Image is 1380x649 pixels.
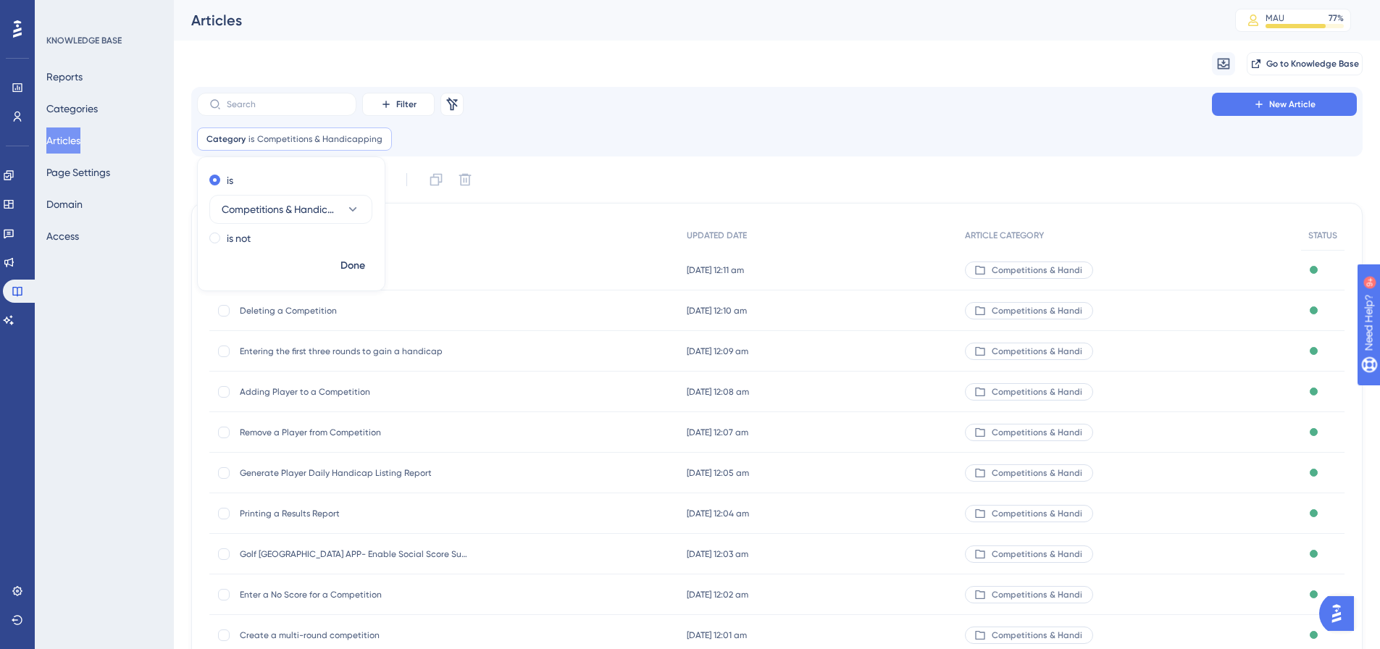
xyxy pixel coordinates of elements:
div: MAU [1266,12,1284,24]
span: ARTICLE CATEGORY [965,230,1044,241]
button: Page Settings [46,159,110,185]
span: STATUS [1308,230,1337,241]
span: [DATE] 12:09 am [687,346,748,357]
span: Competitions & Handi [992,629,1082,641]
button: Domain [46,191,83,217]
button: Competitions & Handicapping [209,195,372,224]
span: Competitions & Handicapping [222,201,340,218]
span: [DATE] 12:03 am [687,548,748,560]
span: Competitions & Handi [992,548,1082,560]
iframe: UserGuiding AI Assistant Launcher [1319,592,1363,635]
span: [DATE] 12:11 am [687,264,744,276]
span: [DATE] 12:05 am [687,467,749,479]
button: Reports [46,64,83,90]
span: Need Help? [34,4,91,21]
span: Entering the first three rounds to gain a handicap [240,346,472,357]
span: Category [206,133,246,145]
button: Articles [46,127,80,154]
div: Articles [191,10,1199,30]
button: Access [46,223,79,249]
span: [DATE] 12:10 am [687,305,747,317]
span: Filter [396,99,417,110]
button: New Article [1212,93,1357,116]
span: [DATE] 12:04 am [687,508,749,519]
span: Create a multi-round competition [240,629,472,641]
span: Competitions & Handi [992,589,1082,600]
span: is [248,133,254,145]
div: 9+ [99,7,107,19]
span: Printing a Results Report [240,508,472,519]
button: Go to Knowledge Base [1247,52,1363,75]
button: Categories [46,96,98,122]
span: Deleting a Competition [240,305,472,317]
span: Competitions & Handi [992,346,1082,357]
span: Done [340,257,365,275]
div: 77 % [1329,12,1344,24]
input: Search [227,99,344,109]
span: Remove a Player from Competition [240,427,472,438]
label: is not [227,230,251,247]
span: Competitions & Handi [992,508,1082,519]
button: Done [333,253,373,279]
span: Competitions & Handi [992,467,1082,479]
div: KNOWLEDGE BASE [46,35,122,46]
span: Competitions & Handi [992,264,1082,276]
span: Generate Player Daily Handicap Listing Report [240,467,472,479]
span: Competitions & Handi [992,305,1082,317]
span: Competitions & Handicapping [257,133,382,145]
span: Adding Player to a Competition [240,386,472,398]
span: Competitions & Handi [992,427,1082,438]
span: Go to Knowledge Base [1266,58,1359,70]
span: Competitions & Handi [992,386,1082,398]
button: Filter [362,93,435,116]
span: New Article [1269,99,1316,110]
span: UPDATED DATE [687,230,747,241]
span: [DATE] 12:02 am [687,589,748,600]
span: [DATE] 12:07 am [687,427,748,438]
span: [DATE] 12:08 am [687,386,749,398]
span: Enter a No Score for a Competition [240,589,472,600]
label: is [227,172,233,189]
span: Golf [GEOGRAPHIC_DATA] APP- Enable Social Score Submissions for handicapping [240,548,472,560]
span: [DATE] 12:01 am [687,629,747,641]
